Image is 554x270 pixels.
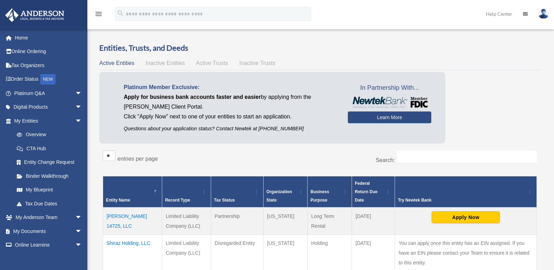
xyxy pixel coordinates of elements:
[352,176,395,208] th: Federal Return Due Date: Activate to sort
[5,58,93,72] a: Tax Organizers
[211,207,264,235] td: Partnership
[162,176,211,208] th: Record Type: Activate to sort
[10,141,89,155] a: CTA Hub
[99,60,134,66] span: Active Entities
[538,9,549,19] img: User Pic
[214,198,235,203] span: Tax Status
[239,60,275,66] span: Inactive Trusts
[10,169,89,183] a: Binder Walkthrough
[376,157,395,163] label: Search:
[10,128,86,142] a: Overview
[75,211,89,225] span: arrow_drop_down
[395,176,537,208] th: Try Newtek Bank : Activate to sort
[5,238,93,252] a: Online Learningarrow_drop_down
[106,198,130,203] span: Entity Name
[351,97,428,108] img: NewtekBankLogoSM.png
[75,114,89,128] span: arrow_drop_down
[10,183,89,197] a: My Blueprint
[264,207,308,235] td: [US_STATE]
[103,207,162,235] td: [PERSON_NAME] 14725, LLC
[94,10,103,18] i: menu
[103,176,162,208] th: Entity Name: Activate to invert sorting
[75,86,89,101] span: arrow_drop_down
[10,155,89,169] a: Entity Change Request
[398,196,526,204] div: Try Newtek Bank
[165,198,190,203] span: Record Type
[124,92,337,112] p: by applying from the [PERSON_NAME] Client Portal.
[124,94,261,100] span: Apply for business bank accounts faster and easier
[3,8,66,22] img: Anderson Advisors Platinum Portal
[99,43,540,53] h3: Entities, Trusts, and Deeds
[5,224,93,238] a: My Documentsarrow_drop_down
[10,197,89,211] a: Tax Due Dates
[5,211,93,225] a: My Anderson Teamarrow_drop_down
[124,82,337,92] p: Platinum Member Exclusive:
[348,82,431,94] span: In Partnership With...
[124,112,337,122] p: Click "Apply Now" next to one of your entities to start an application.
[266,189,292,203] span: Organization State
[308,176,352,208] th: Business Purpose: Activate to sort
[5,72,93,87] a: Order StatusNEW
[5,114,89,128] a: My Entitiesarrow_drop_down
[5,45,93,59] a: Online Ordering
[146,60,185,66] span: Inactive Entities
[162,207,211,235] td: Limited Liability Company (LLC)
[117,156,158,162] label: entries per page
[355,181,377,203] span: Federal Return Due Date
[124,124,337,133] p: Questions about your application status? Contact Newtek at [PHONE_NUMBER]
[432,211,500,223] button: Apply Now
[5,31,93,45] a: Home
[75,224,89,239] span: arrow_drop_down
[5,100,93,114] a: Digital Productsarrow_drop_down
[5,86,93,100] a: Platinum Q&Aarrow_drop_down
[75,238,89,253] span: arrow_drop_down
[310,189,329,203] span: Business Purpose
[94,12,103,18] a: menu
[211,176,264,208] th: Tax Status: Activate to sort
[117,9,124,17] i: search
[264,176,308,208] th: Organization State: Activate to sort
[352,207,395,235] td: [DATE]
[308,207,352,235] td: Long Term Rental
[75,100,89,115] span: arrow_drop_down
[196,60,228,66] span: Active Trusts
[348,111,431,123] a: Learn More
[40,74,56,85] div: NEW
